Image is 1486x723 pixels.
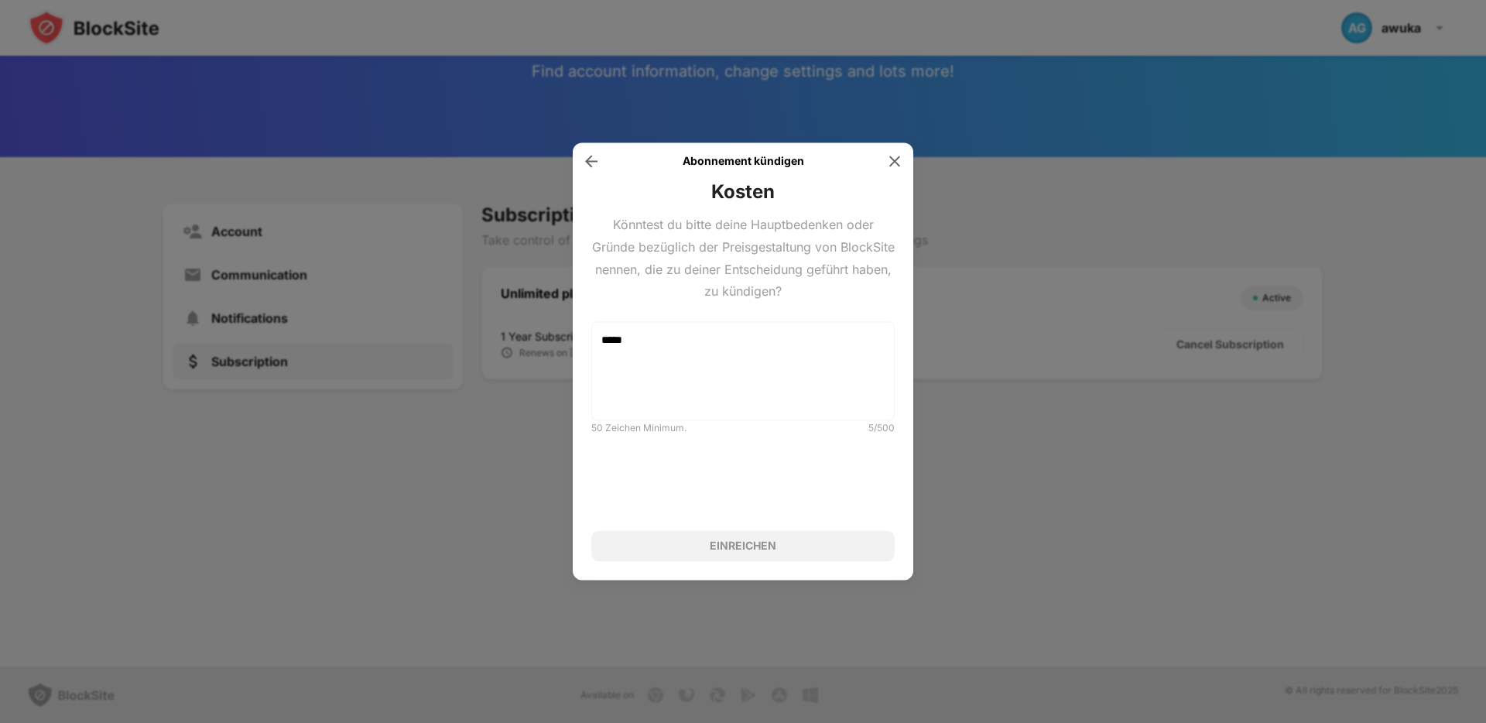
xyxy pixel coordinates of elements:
[710,540,776,553] div: EINREICHEN
[591,421,687,437] div: 50 Zeichen Minimum.
[591,214,895,303] div: Könntest du bitte deine Hauptbedenken oder Gründe bezüglich der Preisgestaltung von BlockSite nen...
[711,180,775,204] div: Kosten
[868,421,895,437] div: 5 / 500
[591,142,895,180] div: Abonnement kündigen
